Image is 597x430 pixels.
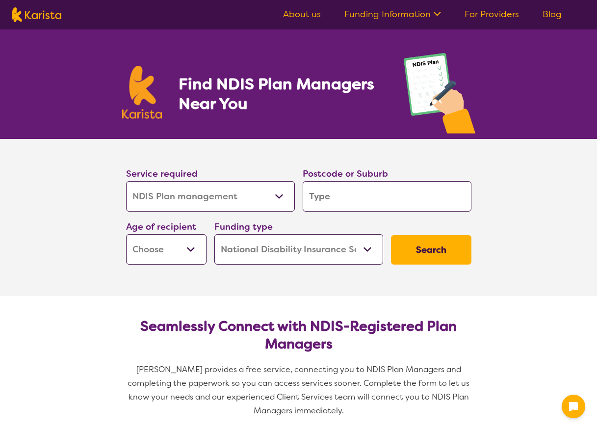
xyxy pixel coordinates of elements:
h2: Seamlessly Connect with NDIS-Registered Plan Managers [134,318,464,353]
h1: Find NDIS Plan Managers Near You [179,74,384,113]
a: About us [283,8,321,20]
img: plan-management [404,53,475,139]
label: Service required [126,168,198,180]
a: Funding Information [344,8,441,20]
a: For Providers [465,8,519,20]
a: Blog [543,8,562,20]
label: Age of recipient [126,221,196,233]
input: Type [303,181,471,212]
label: Postcode or Suburb [303,168,388,180]
img: Karista logo [122,66,162,119]
button: Search [391,235,471,265]
img: Karista logo [12,7,61,22]
span: [PERSON_NAME] provides a free service, connecting you to NDIS Plan Managers and completing the pa... [128,364,471,416]
label: Funding type [214,221,273,233]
